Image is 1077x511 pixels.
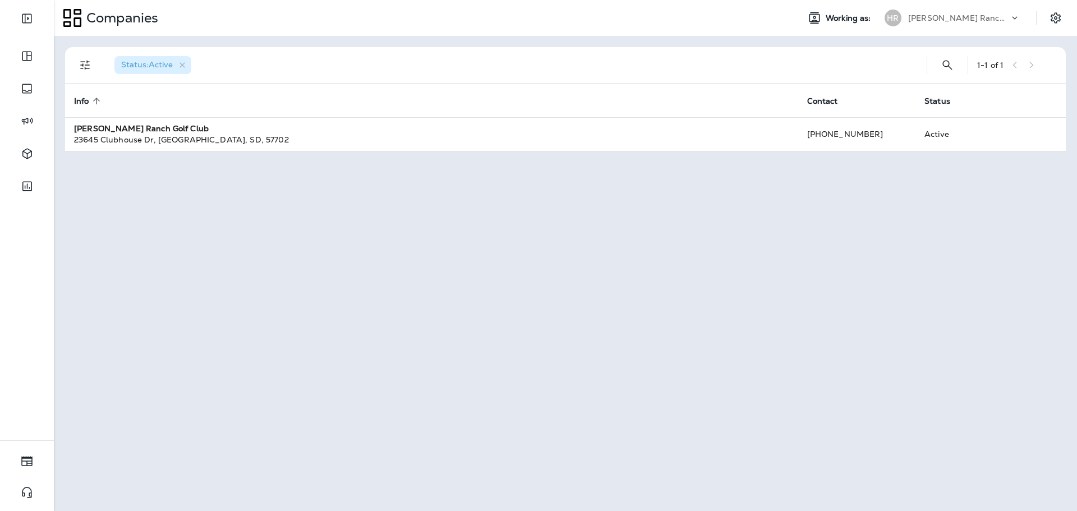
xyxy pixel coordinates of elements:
td: [PHONE_NUMBER] [798,117,915,151]
button: Settings [1046,8,1066,28]
button: Filters [74,54,96,76]
span: Status : Active [121,59,173,70]
span: Info [74,96,89,106]
div: 23645 Clubhouse Dr , [GEOGRAPHIC_DATA] , SD , 57702 [74,134,789,145]
div: Status:Active [114,56,191,74]
td: Active [915,117,992,151]
div: 1 - 1 of 1 [977,61,1004,70]
span: Status [924,96,950,106]
button: Expand Sidebar [11,7,43,30]
span: Contact [807,96,853,106]
span: Contact [807,96,838,106]
button: Search Companies [936,54,959,76]
strong: [PERSON_NAME] Ranch Golf Club [74,123,209,133]
span: Status [924,96,965,106]
span: Working as: [826,13,873,23]
span: Info [74,96,104,106]
div: HR [885,10,901,26]
p: Companies [82,10,158,26]
p: [PERSON_NAME] Ranch Golf Club [908,13,1009,22]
